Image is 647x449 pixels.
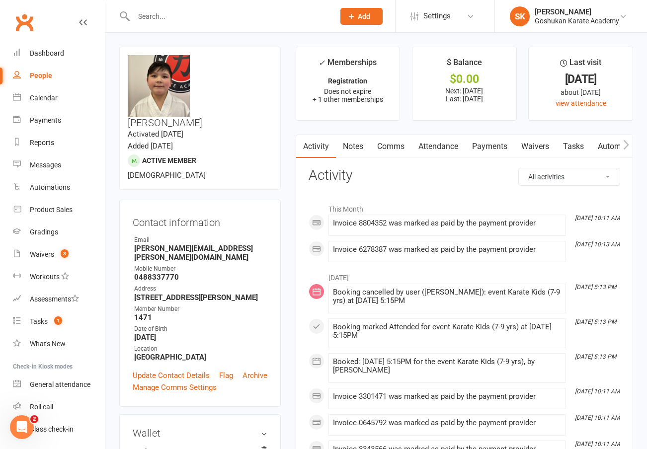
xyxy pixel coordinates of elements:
i: [DATE] 5:13 PM [575,318,616,325]
span: Add [358,12,370,20]
div: Messages [30,161,61,169]
a: Payments [13,109,105,132]
strong: 0488337770 [134,273,267,282]
img: image1692948140.png [128,55,190,117]
i: [DATE] 5:13 PM [575,284,616,291]
div: Memberships [319,56,377,75]
h3: Activity [309,168,620,183]
a: Comms [370,135,411,158]
span: 3 [61,249,69,258]
a: Assessments [13,288,105,310]
span: Settings [423,5,451,27]
div: Waivers [30,250,54,258]
a: view attendance [556,99,606,107]
div: Roll call [30,403,53,411]
a: Notes [336,135,370,158]
a: Product Sales [13,199,105,221]
i: [DATE] 10:11 AM [575,215,620,222]
li: [DATE] [309,267,620,283]
span: Active member [142,156,196,164]
time: Activated [DATE] [128,130,183,139]
div: Calendar [30,94,58,102]
iframe: Intercom live chat [10,415,34,439]
div: Address [134,284,267,294]
div: Invoice 3301471 was marked as paid by the payment provider [333,392,561,401]
a: Flag [219,370,233,381]
a: Clubworx [12,10,37,35]
div: $0.00 [421,74,507,84]
div: Date of Birth [134,324,267,334]
i: [DATE] 10:11 AM [575,441,620,448]
a: Activity [296,135,336,158]
div: Booking marked Attended for event Karate Kids (7-9 yrs) at [DATE] 5:15PM [333,323,561,340]
div: Class check-in [30,425,74,433]
div: Automations [30,183,70,191]
a: Update Contact Details [133,370,210,381]
strong: 1471 [134,313,267,322]
span: + 1 other memberships [313,95,383,103]
h3: Wallet [133,428,267,439]
a: Automations [13,176,105,199]
time: Added [DATE] [128,142,173,150]
a: Attendance [411,135,465,158]
a: General attendance kiosk mode [13,374,105,396]
div: Location [134,344,267,354]
div: What's New [30,340,66,348]
a: Payments [465,135,514,158]
li: This Month [309,199,620,215]
span: 1 [54,316,62,325]
div: General attendance [30,380,90,388]
h3: Contact information [133,213,267,228]
span: Does not expire [324,87,371,95]
button: Add [340,8,383,25]
span: [DEMOGRAPHIC_DATA] [128,171,206,180]
div: Member Number [134,304,267,314]
a: Reports [13,132,105,154]
a: Manage Comms Settings [133,381,217,393]
i: ✓ [319,58,325,68]
a: Waivers [514,135,556,158]
strong: [PERSON_NAME][EMAIL_ADDRESS][PERSON_NAME][DOMAIN_NAME] [134,244,267,262]
div: Dashboard [30,49,64,57]
strong: [DATE] [134,333,267,342]
div: Payments [30,116,61,124]
div: Last visit [560,56,601,74]
strong: [GEOGRAPHIC_DATA] [134,353,267,362]
div: Tasks [30,317,48,325]
div: Invoice 0645792 was marked as paid by the payment provider [333,419,561,427]
div: Assessments [30,295,79,303]
div: SK [510,6,530,26]
a: Workouts [13,266,105,288]
i: [DATE] 10:13 AM [575,241,620,248]
i: [DATE] 5:13 PM [575,353,616,360]
div: Reports [30,139,54,147]
a: Waivers 3 [13,243,105,266]
a: Dashboard [13,42,105,65]
div: Mobile Number [134,264,267,274]
a: Tasks 1 [13,310,105,333]
a: Archive [243,370,267,381]
a: Class kiosk mode [13,418,105,441]
h3: [PERSON_NAME] [128,55,272,128]
p: Next: [DATE] Last: [DATE] [421,87,507,103]
a: Messages [13,154,105,176]
div: $ Balance [447,56,482,74]
strong: [STREET_ADDRESS][PERSON_NAME] [134,293,267,302]
div: Booked: [DATE] 5:15PM for the event Karate Kids (7-9 yrs), by [PERSON_NAME] [333,358,561,374]
a: What's New [13,333,105,355]
a: People [13,65,105,87]
i: [DATE] 10:11 AM [575,388,620,395]
a: Tasks [556,135,591,158]
div: Goshukan Karate Academy [535,16,619,25]
strong: Registration [328,77,367,85]
div: Booking cancelled by user ([PERSON_NAME]): event Karate Kids (7-9 yrs) at [DATE] 5:15PM [333,288,561,305]
div: Workouts [30,273,60,281]
div: Product Sales [30,206,73,214]
div: [DATE] [538,74,624,84]
div: [PERSON_NAME] [535,7,619,16]
i: [DATE] 10:11 AM [575,414,620,421]
div: about [DATE] [538,87,624,98]
a: Gradings [13,221,105,243]
div: Gradings [30,228,58,236]
div: Invoice 6278387 was marked as paid by the payment provider [333,245,561,254]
